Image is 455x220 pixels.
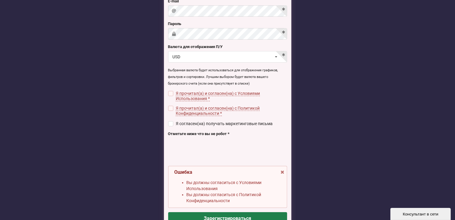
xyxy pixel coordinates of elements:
div: USD [173,55,181,59]
label: Валюта для отображения П/У [168,44,287,50]
iframe: chat widget [390,207,452,220]
iframe: reCAPTCHA [168,138,260,162]
span: Я прочитал(а) и согласен(на) с Условиями Использования * [176,91,260,101]
li: Вы должны согласиться с Условиями Использования [187,180,281,192]
label: Отметьте ниже что вы не робот * [168,131,287,137]
div: Ошибка [175,169,281,175]
small: Выбранная валюта будет использоваться для отображения графиков, фильтров и сортировки. Лучшим выб... [168,68,278,86]
label: Пароль [168,21,287,27]
li: Вы должны согласиться с Политикой Конфиденциальности [187,192,281,204]
span: Я прочитал(а) и согласен(на) с Политикой Конфиденциальности * [176,106,260,116]
label: Я согласен(на) получать маркетинговые письма [168,121,273,126]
